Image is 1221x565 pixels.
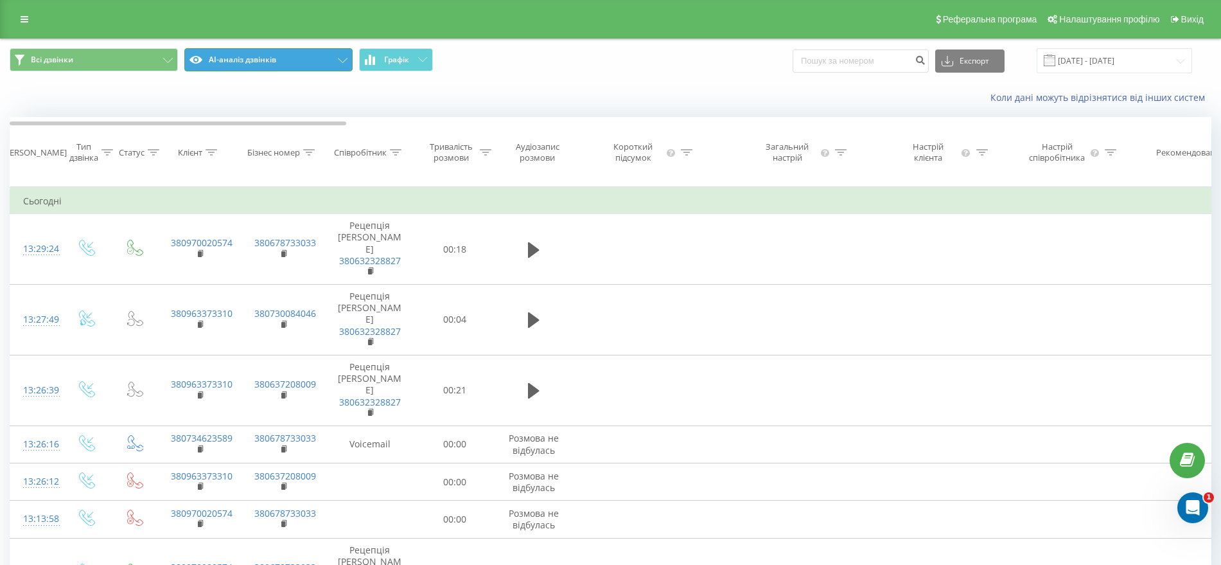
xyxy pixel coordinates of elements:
td: 00:00 [415,426,495,463]
span: Всі дзвінки [31,55,73,65]
td: 00:21 [415,355,495,426]
button: Графік [359,48,433,71]
div: Статус [119,147,145,158]
button: Всі дзвінки [10,48,178,71]
span: Вихід [1181,14,1204,24]
a: 380637208009 [254,470,316,482]
div: Загальний настрій [757,141,818,163]
td: Voicemail [325,426,415,463]
div: Клієнт [178,147,202,158]
input: Пошук за номером [793,49,929,73]
div: 13:29:24 [23,237,49,262]
div: Короткий підсумок [602,141,664,163]
td: 00:18 [415,214,495,285]
a: 380963373310 [171,378,233,390]
a: 380678733033 [254,237,316,249]
div: Бізнес номер [247,147,300,158]
td: 00:00 [415,501,495,538]
div: 13:26:12 [23,469,49,494]
div: 13:13:58 [23,507,49,532]
span: Графік [384,55,409,64]
span: Розмова не відбулась [509,432,559,456]
a: 380970020574 [171,237,233,249]
a: 380632328827 [339,255,401,267]
td: Рецепція [PERSON_NAME] [325,214,415,285]
div: 13:27:49 [23,307,49,332]
a: 380970020574 [171,507,233,519]
div: Аудіозапис розмови [506,141,568,163]
span: Розмова не відбулась [509,507,559,531]
span: Налаштування профілю [1059,14,1159,24]
div: [PERSON_NAME] [2,147,67,158]
div: Настрій клієнта [898,141,958,163]
div: Тип дзвінка [69,141,98,163]
button: Експорт [935,49,1005,73]
a: 380632328827 [339,325,401,337]
a: 380734623589 [171,432,233,444]
td: Рецепція [PERSON_NAME] [325,355,415,426]
a: Коли дані можуть відрізнятися вiд інших систем [990,91,1211,103]
a: 380730084046 [254,307,316,319]
span: Розмова не відбулась [509,470,559,494]
a: 380632328827 [339,396,401,408]
a: 380678733033 [254,507,316,519]
td: Рецепція [PERSON_NAME] [325,285,415,355]
div: Співробітник [334,147,387,158]
a: 380637208009 [254,378,316,390]
div: 13:26:39 [23,378,49,403]
div: Тривалість розмови [426,141,477,163]
button: AI-аналіз дзвінків [184,48,353,71]
td: 00:04 [415,285,495,355]
span: Реферальна програма [943,14,1037,24]
a: 380963373310 [171,307,233,319]
td: 00:00 [415,463,495,501]
div: Настрій співробітника [1026,141,1088,163]
div: 13:26:16 [23,432,49,457]
a: 380678733033 [254,432,316,444]
span: 1 [1204,492,1214,503]
iframe: Intercom live chat [1177,492,1208,523]
a: 380963373310 [171,470,233,482]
